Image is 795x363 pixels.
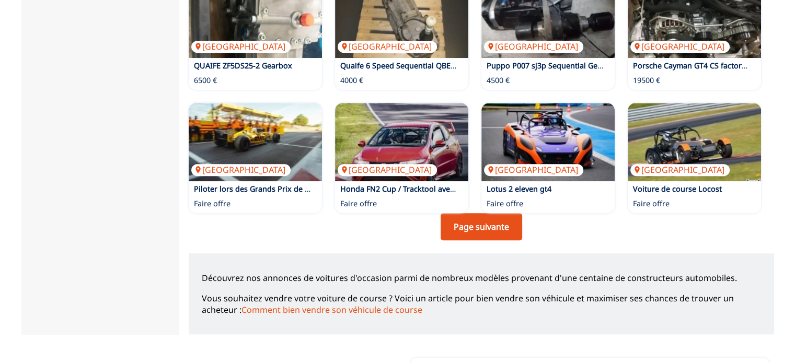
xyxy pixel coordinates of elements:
p: [GEOGRAPHIC_DATA] [191,164,291,175]
p: 4500 € [487,75,510,86]
p: 19500 € [633,75,660,86]
p: [GEOGRAPHIC_DATA] [484,164,583,175]
p: Faire offre [340,198,377,209]
a: Porsche Cayman GT4 CS factory new engine [633,61,789,71]
p: [GEOGRAPHIC_DATA] [484,41,583,52]
a: Comment bien vendre son véhicule de course [241,304,422,315]
a: Piloter lors des Grands Prix de Silverstone, Spa-Francorchamps et Monza Week-end 2026[GEOGRAPHIC_... [189,103,322,181]
a: Honda FN2 Cup / Tracktool avec Carte grise et CT [340,184,514,194]
a: Quaife 6 Speed Sequential QBE15G [340,61,464,71]
p: Faire offre [487,198,523,209]
a: Lotus 2 eleven gt4[GEOGRAPHIC_DATA] [481,103,615,181]
img: Piloter lors des Grands Prix de Silverstone, Spa-Francorchamps et Monza Week-end 2026 [189,103,322,181]
img: Voiture de course Locost [628,103,761,181]
p: 4000 € [340,75,363,86]
a: Piloter lors des Grands Prix de Silverstone, [GEOGRAPHIC_DATA] et [GEOGRAPHIC_DATA] Week-end 2026 [194,184,564,194]
img: Honda FN2 Cup / Tracktool avec Carte grise et CT [335,103,468,181]
a: Voiture de course Locost[GEOGRAPHIC_DATA] [628,103,761,181]
p: [GEOGRAPHIC_DATA] [630,41,730,52]
a: Honda FN2 Cup / Tracktool avec Carte grise et CT[GEOGRAPHIC_DATA] [335,103,468,181]
p: Faire offre [633,198,670,209]
p: Faire offre [194,198,231,209]
p: Découvrez nos annonces de voitures d'occasion parmi de nombreux modèles provenant d'une centaine ... [202,272,761,284]
a: Page suivante [441,213,522,240]
a: QUAIFE ZF5DS25-2 Gearbox [194,61,292,71]
p: [GEOGRAPHIC_DATA] [630,164,730,175]
a: Puppo P007 sj3p Sequential Gearbox [487,61,618,71]
p: [GEOGRAPHIC_DATA] [338,41,437,52]
a: Lotus 2 eleven gt4 [487,184,551,194]
p: Vous souhaitez vendre votre voiture de course ? Voici un article pour bien vendre son véhicule et... [202,292,761,316]
img: Lotus 2 eleven gt4 [481,103,615,181]
p: [GEOGRAPHIC_DATA] [338,164,437,175]
p: [GEOGRAPHIC_DATA] [191,41,291,52]
p: 6500 € [194,75,217,86]
a: Voiture de course Locost [633,184,722,194]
